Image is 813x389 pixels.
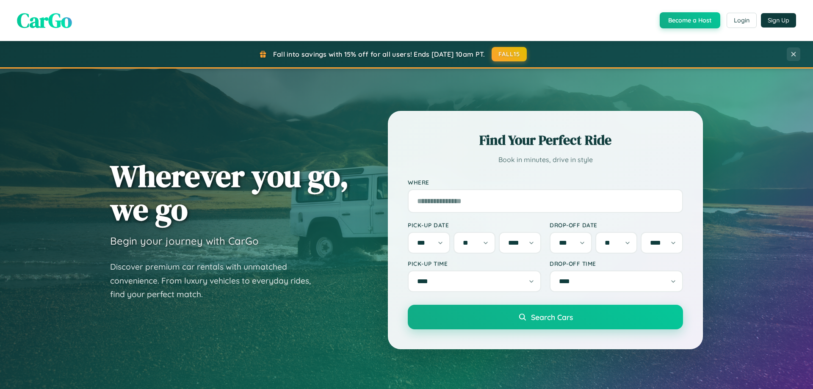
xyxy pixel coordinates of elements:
button: FALL15 [492,47,527,61]
label: Drop-off Date [550,221,683,229]
button: Sign Up [761,13,796,28]
p: Discover premium car rentals with unmatched convenience. From luxury vehicles to everyday rides, ... [110,260,322,301]
button: Search Cars [408,305,683,329]
label: Drop-off Time [550,260,683,267]
h2: Find Your Perfect Ride [408,131,683,149]
h3: Begin your journey with CarGo [110,235,259,247]
span: Fall into savings with 15% off for all users! Ends [DATE] 10am PT. [273,50,485,58]
button: Login [727,13,757,28]
label: Pick-up Date [408,221,541,229]
p: Book in minutes, drive in style [408,154,683,166]
label: Where [408,179,683,186]
button: Become a Host [660,12,720,28]
h1: Wherever you go, we go [110,159,349,226]
label: Pick-up Time [408,260,541,267]
span: CarGo [17,6,72,34]
span: Search Cars [531,312,573,322]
